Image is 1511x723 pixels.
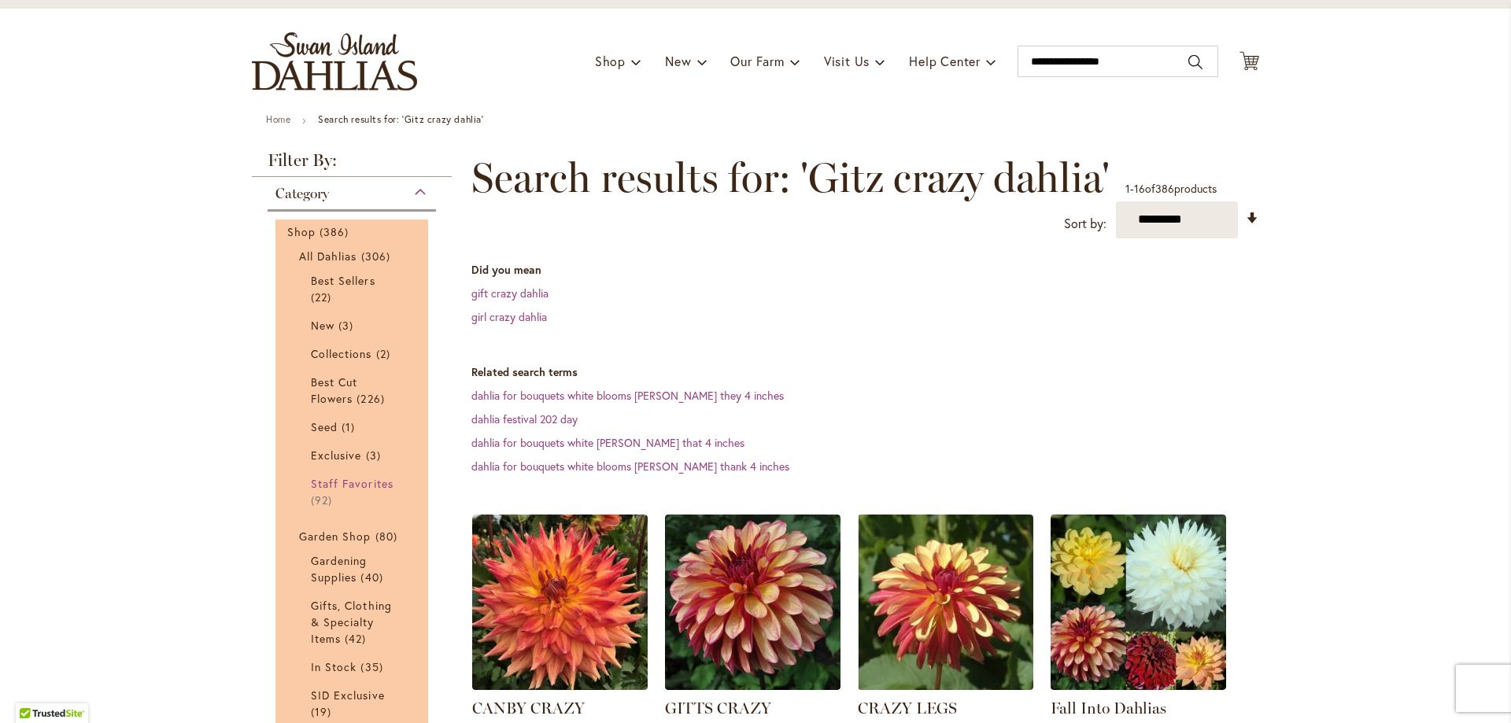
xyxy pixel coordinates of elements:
span: Seed [311,419,338,434]
a: CRAZY LEGS [858,699,957,717]
span: New [311,318,334,333]
a: dahlia for bouquets white [PERSON_NAME] that 4 inches [471,435,744,450]
a: Best Cut Flowers [311,374,397,407]
span: 226 [357,390,388,407]
span: 19 [311,703,335,720]
a: dahlia for bouquets white blooms [PERSON_NAME] they 4 inches [471,388,784,403]
span: 3 [338,317,357,334]
span: Visit Us [824,53,870,69]
a: Collections [311,345,397,362]
a: SID Exclusive [311,687,397,720]
dt: Related search terms [471,364,1259,380]
a: store logo [252,32,417,90]
span: 35 [360,658,386,675]
span: 3 [366,447,385,463]
span: 16 [1134,181,1145,196]
a: All Dahlias [299,248,408,264]
span: Gifts, Clothing & Specialty Items [311,598,392,646]
a: Seed [311,419,397,435]
span: 386 [320,223,353,240]
img: Gitts Crazy [665,515,840,690]
span: Category [275,185,329,202]
a: Fall Into Dahlias Collection [1051,678,1226,693]
span: 80 [375,528,401,544]
span: Help Center [909,53,981,69]
span: 386 [1155,181,1174,196]
a: Gifts, Clothing &amp; Specialty Items [311,597,397,647]
span: 1 [342,419,359,435]
span: Shop [595,53,626,69]
span: New [665,53,691,69]
a: Canby Crazy [472,678,648,693]
a: Gitts Crazy [665,678,840,693]
span: Best Sellers [311,273,375,288]
span: 92 [311,492,336,508]
span: SID Exclusive [311,688,385,703]
span: Collections [311,346,372,361]
span: Shop [287,224,316,239]
span: Our Farm [730,53,784,69]
span: Staff Favorites [311,476,393,491]
span: Exclusive [311,448,361,463]
span: 42 [345,630,370,647]
a: Exclusive [311,447,397,463]
a: New [311,317,397,334]
span: 306 [361,248,394,264]
p: - of products [1125,176,1217,201]
span: All Dahlias [299,249,357,264]
a: dahlia for bouquets white blooms [PERSON_NAME] thank 4 inches [471,459,789,474]
span: 22 [311,289,335,305]
span: Search results for: 'Gitz crazy dahlia' [471,154,1110,201]
span: 40 [360,569,386,585]
a: Best Sellers [311,272,397,305]
a: Home [266,113,290,125]
span: Gardening Supplies [311,553,367,585]
span: 1 [1125,181,1130,196]
span: Garden Shop [299,529,371,544]
a: Gardening Supplies [311,552,397,585]
strong: Search results for: 'Gitz crazy dahlia' [318,113,483,125]
iframe: Launch Accessibility Center [12,667,56,711]
a: dahlia festival 202 day [471,411,578,426]
a: CANBY CRAZY [472,699,585,717]
a: gift crazy dahlia [471,286,549,301]
a: Shop [287,223,420,240]
strong: Filter By: [252,152,452,177]
a: CRAZY LEGS [858,678,1033,693]
span: In Stock [311,659,357,674]
span: Best Cut Flowers [311,374,357,406]
label: Sort by: [1064,209,1106,238]
span: 2 [376,345,394,362]
a: Staff Favorites [311,475,397,508]
img: Canby Crazy [472,515,648,690]
img: Fall Into Dahlias Collection [1051,515,1226,690]
img: CRAZY LEGS [858,515,1033,690]
dt: Did you mean [471,262,1259,278]
a: GITTS CRAZY [665,699,771,717]
a: girl crazy dahlia [471,309,547,324]
a: Garden Shop [299,528,408,544]
a: In Stock [311,658,397,675]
